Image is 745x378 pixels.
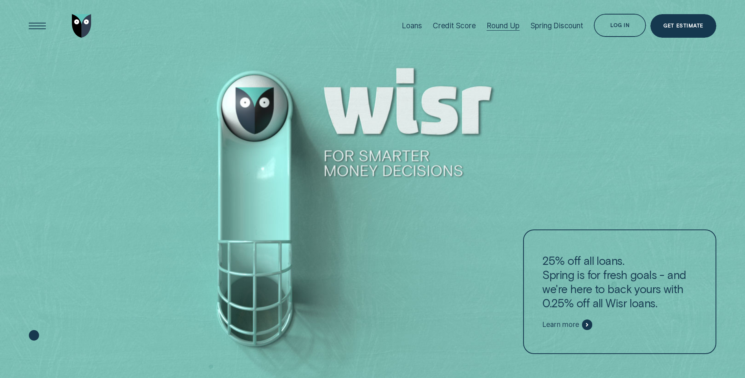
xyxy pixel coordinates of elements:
[523,229,716,354] a: 25% off all loans.Spring is for fresh goals - and we're here to back yours with 0.25% off all Wis...
[433,21,476,30] div: Credit Score
[402,21,422,30] div: Loans
[594,14,646,37] button: Log in
[487,21,520,30] div: Round Up
[542,320,579,329] span: Learn more
[72,14,92,38] img: Wisr
[650,14,716,38] a: Get Estimate
[26,14,49,38] button: Open Menu
[542,253,697,310] p: 25% off all loans. Spring is for fresh goals - and we're here to back yours with 0.25% off all Wi...
[531,21,583,30] div: Spring Discount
